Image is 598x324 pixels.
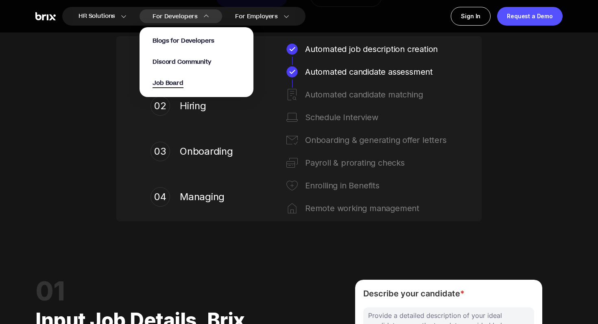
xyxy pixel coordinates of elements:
[35,280,294,302] div: 01
[153,57,211,66] a: Discord Community
[151,96,170,116] div: 02
[153,36,214,45] a: Blogs for Developers
[305,43,447,56] div: Automated job description creation
[79,10,115,23] span: HR Solutions
[305,88,447,101] div: Automated candidate matching
[235,12,278,21] span: For Employers
[153,12,198,21] span: For Developers
[305,65,447,78] div: Automated candidate assessment
[305,202,447,215] div: Remote working management
[151,187,170,207] div: 04
[153,79,183,88] span: Job Board
[153,78,183,87] a: Job Board
[305,179,447,192] div: Enrolling in Benefits
[305,111,447,124] div: Schedule Interview
[451,7,491,26] a: Sign In
[180,99,237,112] span: Hiring
[305,156,447,169] div: Payroll & prorating checks
[180,145,237,158] span: Onboarding
[363,288,534,299] span: Describe your candidate
[151,142,170,161] div: 03
[153,58,211,66] span: Discord Community
[497,7,563,26] a: Request a Demo
[35,12,56,21] img: Brix Logo
[153,37,214,45] span: Blogs for Developers
[180,190,237,203] span: Managing
[305,134,447,147] div: Onboarding & generating offer letters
